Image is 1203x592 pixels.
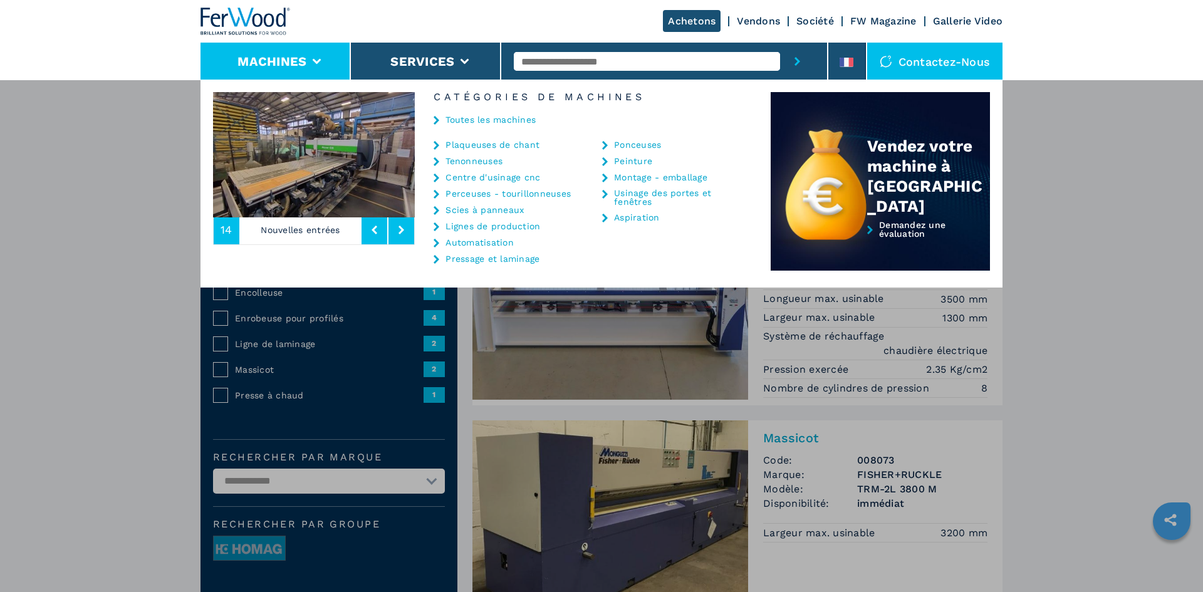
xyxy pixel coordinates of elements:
[445,157,503,165] a: Tenonneuses
[445,115,536,124] a: Toutes les machines
[445,140,539,149] a: Plaqueuses de chant
[415,92,617,217] img: image
[867,136,990,216] div: Vendez votre machine à [GEOGRAPHIC_DATA]
[867,43,1003,80] div: Contactez-nous
[880,55,892,68] img: Contactez-nous
[445,238,514,247] a: Automatisation
[445,189,571,198] a: Perceuses - tourillonneuses
[213,92,415,217] img: image
[614,157,652,165] a: Peinture
[415,92,771,102] h6: Catégories de machines
[614,189,739,206] a: Usinage des portes et fenêtres
[445,222,540,231] a: Lignes de production
[445,254,539,263] a: Pressage et laminage
[780,43,815,80] button: submit-button
[445,173,540,182] a: Centre d'usinage cnc
[237,54,306,69] button: Machines
[614,140,661,149] a: Ponceuses
[796,15,834,27] a: Société
[737,15,780,27] a: Vendons
[445,205,524,214] a: Scies à panneaux
[200,8,291,35] img: Ferwood
[221,224,232,236] span: 14
[850,15,917,27] a: FW Magazine
[933,15,1003,27] a: Gallerie Video
[614,213,660,222] a: Aspiration
[771,221,990,271] a: Demandez une évaluation
[614,173,707,182] a: Montage - emballage
[239,216,362,244] p: Nouvelles entrées
[390,54,454,69] button: Services
[663,10,721,32] a: Achetons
